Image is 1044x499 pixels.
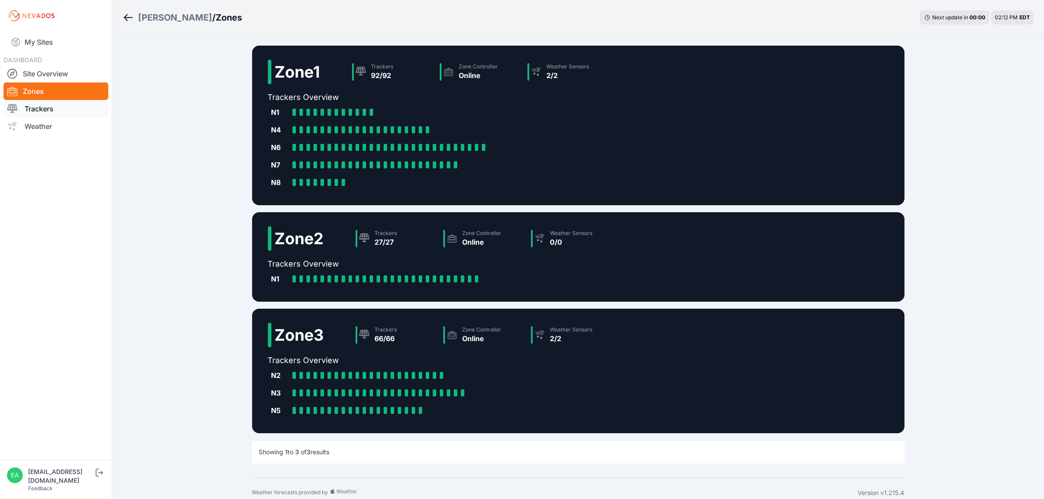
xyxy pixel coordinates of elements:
[271,405,289,416] div: N5
[271,177,289,188] div: N8
[7,9,56,23] img: Nevados
[463,326,502,333] div: Zone Controller
[969,14,985,21] div: 00 : 00
[271,388,289,398] div: N3
[216,11,242,24] h3: Zones
[275,63,321,81] h2: Zone 1
[275,326,324,344] h2: Zone 3
[371,63,394,70] div: Trackers
[271,274,289,284] div: N1
[463,237,502,247] div: Online
[28,485,53,492] a: Feedback
[4,56,42,64] span: DASHBOARD
[527,226,615,251] a: Weather Sensors0/0
[4,82,108,100] a: Zones
[138,11,212,24] a: [PERSON_NAME]
[268,91,612,103] h2: Trackers Overview
[352,226,440,251] a: Trackers27/27
[995,14,1018,21] span: 02:12 PM
[547,70,589,81] div: 2/2
[271,125,289,135] div: N4
[375,333,397,344] div: 66/66
[375,230,397,237] div: Trackers
[550,326,593,333] div: Weather Sensors
[285,448,288,456] span: 1
[271,107,289,118] div: N1
[932,14,968,21] span: Next update in
[28,467,94,485] div: [EMAIL_ADDRESS][DOMAIN_NAME]
[375,237,397,247] div: 27/27
[123,6,242,29] nav: Breadcrumb
[459,63,498,70] div: Zone Controller
[858,488,905,497] div: Version v1.215.4
[352,323,440,347] a: Trackers66/66
[463,230,502,237] div: Zone Controller
[463,333,502,344] div: Online
[4,32,108,53] a: My Sites
[259,448,330,456] p: Showing to of results
[7,467,23,483] img: eamon@nevados.solar
[275,230,324,247] h2: Zone 2
[4,65,108,82] a: Site Overview
[550,237,593,247] div: 0/0
[296,448,299,456] span: 3
[212,11,216,24] span: /
[550,333,593,344] div: 2/2
[375,326,397,333] div: Trackers
[459,70,498,81] div: Online
[349,60,436,84] a: Trackers92/92
[371,70,394,81] div: 92/92
[268,258,615,270] h2: Trackers Overview
[252,488,858,497] div: Weather forecasts provided by
[307,448,311,456] span: 3
[550,230,593,237] div: Weather Sensors
[271,370,289,381] div: N2
[271,142,289,153] div: N6
[4,100,108,118] a: Trackers
[524,60,612,84] a: Weather Sensors2/2
[271,160,289,170] div: N7
[1019,14,1030,21] span: EDT
[547,63,589,70] div: Weather Sensors
[4,118,108,135] a: Weather
[527,323,615,347] a: Weather Sensors2/2
[268,354,615,367] h2: Trackers Overview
